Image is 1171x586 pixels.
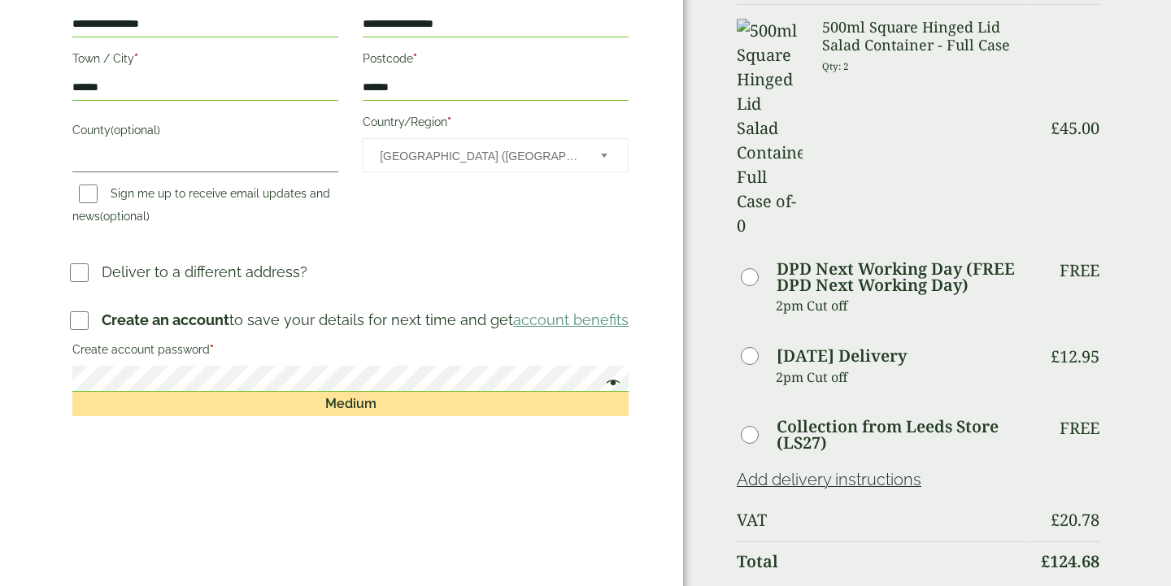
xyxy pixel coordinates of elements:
[100,210,150,223] span: (optional)
[413,52,417,65] abbr: required
[72,119,338,146] label: County
[1060,261,1099,280] p: Free
[777,261,1030,293] label: DPD Next Working Day (FREE DPD Next Working Day)
[72,47,338,75] label: Town / City
[1051,117,1099,139] bdi: 45.00
[134,52,138,65] abbr: required
[1051,509,1099,531] bdi: 20.78
[737,19,803,238] img: 500ml Square Hinged Lid Salad Container-Full Case of-0
[79,184,98,203] input: Sign me up to receive email updates and news(optional)
[1060,419,1099,438] p: Free
[1051,345,1060,367] span: £
[822,60,849,72] small: Qty: 2
[1041,550,1099,572] bdi: 124.68
[777,419,1030,451] label: Collection from Leeds Store (LS27)
[363,47,629,75] label: Postcode
[1051,345,1099,367] bdi: 12.95
[513,311,629,328] a: account benefits
[111,124,160,137] span: (optional)
[363,111,629,138] label: Country/Region
[737,470,921,489] a: Add delivery instructions
[777,348,907,364] label: [DATE] Delivery
[447,115,451,128] abbr: required
[363,138,629,172] span: Country/Region
[102,261,307,283] p: Deliver to a different address?
[776,293,1030,318] p: 2pm Cut off
[102,309,629,331] p: to save your details for next time and get
[1051,117,1060,139] span: £
[822,19,1030,54] h3: 500ml Square Hinged Lid Salad Container - Full Case
[737,501,1030,540] th: VAT
[72,187,330,228] label: Sign me up to receive email updates and news
[1041,550,1050,572] span: £
[380,139,579,173] span: United Kingdom (UK)
[737,541,1030,581] th: Total
[1051,509,1060,531] span: £
[102,311,229,328] strong: Create an account
[72,338,629,366] label: Create account password
[72,392,629,416] div: Medium
[210,343,214,356] abbr: required
[776,365,1030,389] p: 2pm Cut off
